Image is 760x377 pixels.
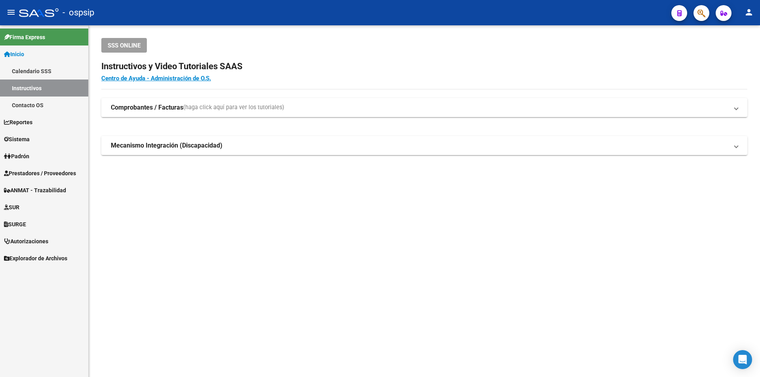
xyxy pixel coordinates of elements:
[63,4,94,21] span: - ospsip
[4,152,29,161] span: Padrón
[108,42,141,49] span: SSS ONLINE
[744,8,754,17] mat-icon: person
[183,103,284,112] span: (haga click aquí para ver los tutoriales)
[101,38,147,53] button: SSS ONLINE
[101,59,747,74] h2: Instructivos y Video Tutoriales SAAS
[4,50,24,59] span: Inicio
[101,136,747,155] mat-expansion-panel-header: Mecanismo Integración (Discapacidad)
[4,220,26,229] span: SURGE
[6,8,16,17] mat-icon: menu
[4,254,67,263] span: Explorador de Archivos
[4,203,19,212] span: SUR
[101,75,211,82] a: Centro de Ayuda - Administración de O.S.
[101,98,747,117] mat-expansion-panel-header: Comprobantes / Facturas(haga click aquí para ver los tutoriales)
[733,350,752,369] div: Open Intercom Messenger
[111,103,183,112] strong: Comprobantes / Facturas
[4,169,76,178] span: Prestadores / Proveedores
[4,118,32,127] span: Reportes
[4,186,66,195] span: ANMAT - Trazabilidad
[4,237,48,246] span: Autorizaciones
[4,135,30,144] span: Sistema
[111,141,222,150] strong: Mecanismo Integración (Discapacidad)
[4,33,45,42] span: Firma Express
